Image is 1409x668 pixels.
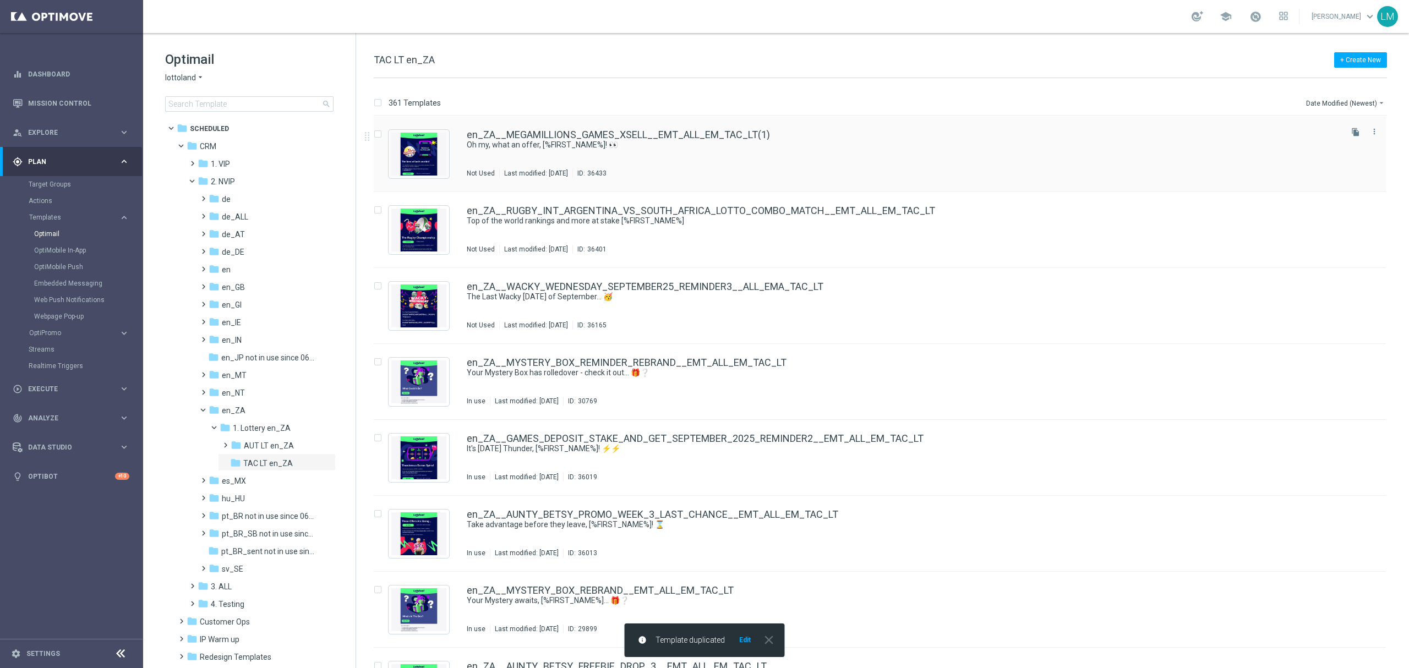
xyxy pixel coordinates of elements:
[467,206,935,216] a: en_ZA__RUGBY_INT_ARGENTINA_VS_SOUTH_AFRICA_LOTTO_COMBO_MATCH__EMT_ALL_EM_TAC_LT
[12,472,130,481] button: lightbulb Optibot +10
[467,140,1340,150] div: Oh my, what an offer, [%FIRST_NAME%]! 👀
[209,281,220,292] i: folder
[190,124,229,134] span: Scheduled
[572,245,607,254] div: ID:
[1369,125,1380,138] button: more_vert
[656,636,725,645] span: Template duplicated
[209,334,220,345] i: folder
[119,413,129,423] i: keyboard_arrow_right
[29,362,114,370] a: Realtime Triggers
[13,413,119,423] div: Analyze
[467,245,495,254] div: Not Used
[467,140,1314,150] a: Oh my, what an offer, [%FIRST_NAME%]! 👀
[467,595,1340,606] div: Your Mystery awaits, [%FIRST_NAME%]... 🎁❔
[29,193,142,209] div: Actions
[391,512,446,555] img: 36013.jpeg
[363,192,1407,268] div: Press SPACE to select this row.
[29,196,114,205] a: Actions
[13,128,119,138] div: Explore
[12,70,130,79] button: equalizer Dashboard
[467,216,1340,226] div: Top of the world rankings and more at stake [%FIRST_NAME%]
[391,284,446,327] img: 36165.jpeg
[467,519,1314,530] a: Take advantage before they leave, [%FIRST_NAME%]! ⌛
[209,299,220,310] i: folder
[490,397,563,406] div: Last modified: [DATE]
[13,384,23,394] i: play_circle_outline
[209,510,220,521] i: folder
[29,180,114,189] a: Target Groups
[467,368,1314,378] a: Your Mystery Box has rolledover - check it out... 🎁❔
[209,264,220,275] i: folder
[34,275,142,292] div: Embedded Messaging
[209,246,220,257] i: folder
[34,295,114,304] a: Web Push Notifications
[119,156,129,167] i: keyboard_arrow_right
[34,229,114,238] a: Optimail
[1310,8,1377,25] a: [PERSON_NAME]keyboard_arrow_down
[29,358,142,374] div: Realtime Triggers
[391,588,446,631] img: 29899.jpeg
[467,397,485,406] div: In use
[222,370,247,380] span: en_MT
[391,133,446,176] img: 36433.jpeg
[119,442,129,452] i: keyboard_arrow_right
[29,341,142,358] div: Streams
[28,462,115,491] a: Optibot
[12,128,130,137] button: person_search Explore keyboard_arrow_right
[29,176,142,193] div: Target Groups
[1220,10,1232,23] span: school
[29,330,119,336] div: OptiPromo
[165,73,205,83] button: lottoland arrow_drop_down
[211,159,230,169] span: 1. VIP
[200,634,239,644] span: IP Warm up
[13,442,119,452] div: Data Studio
[587,245,607,254] div: 36401
[363,420,1407,496] div: Press SPACE to select this row.
[34,279,114,288] a: Embedded Messaging
[572,169,607,178] div: ID:
[12,157,130,166] div: gps_fixed Plan keyboard_arrow_right
[200,617,250,627] span: Customer Ops
[391,436,446,479] img: 36019.jpeg
[13,472,23,481] i: lightbulb
[467,519,1340,530] div: Take advantage before they leave, [%FIRST_NAME%]! ⌛
[12,385,130,393] button: play_circle_outline Execute keyboard_arrow_right
[467,292,1340,302] div: The Last Wacky Wednesday of September... 🥳
[363,116,1407,192] div: Press SPACE to select this row.
[13,384,119,394] div: Execute
[209,528,220,539] i: folder
[119,384,129,394] i: keyboard_arrow_right
[500,245,572,254] div: Last modified: [DATE]
[243,458,293,468] span: TAC LT en_ZA
[13,128,23,138] i: person_search
[638,636,647,644] i: info
[222,511,316,521] span: pt_BR not in use since 06/2025
[467,169,495,178] div: Not Used
[12,414,130,423] button: track_changes Analyze keyboard_arrow_right
[578,549,597,557] div: 36013
[221,353,316,363] span: en_JP not in use since 06/2025
[196,73,205,83] i: arrow_drop_down
[761,636,776,644] button: close
[34,226,142,242] div: Optimail
[119,212,129,223] i: keyboard_arrow_right
[490,473,563,481] div: Last modified: [DATE]
[119,328,129,338] i: keyboard_arrow_right
[13,413,23,423] i: track_changes
[12,443,130,452] button: Data Studio keyboard_arrow_right
[29,345,114,354] a: Streams
[563,473,597,481] div: ID:
[13,59,129,89] div: Dashboard
[29,330,108,336] span: OptiPromo
[34,242,142,259] div: OptiMobile In-App
[467,585,734,595] a: en_ZA__MYSTERY_BOX_REBRAND__EMT_ALL_EM_TAC_LT
[467,549,485,557] div: In use
[29,214,108,221] span: Templates
[1377,6,1398,27] div: LM
[467,510,838,519] a: en_ZA__AUNTY_BETSY_PROMO_WEEK_3_LAST_CHANCE__EMT_ALL_EM_TAC_LT
[208,352,219,363] i: folder
[222,317,241,327] span: en_IE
